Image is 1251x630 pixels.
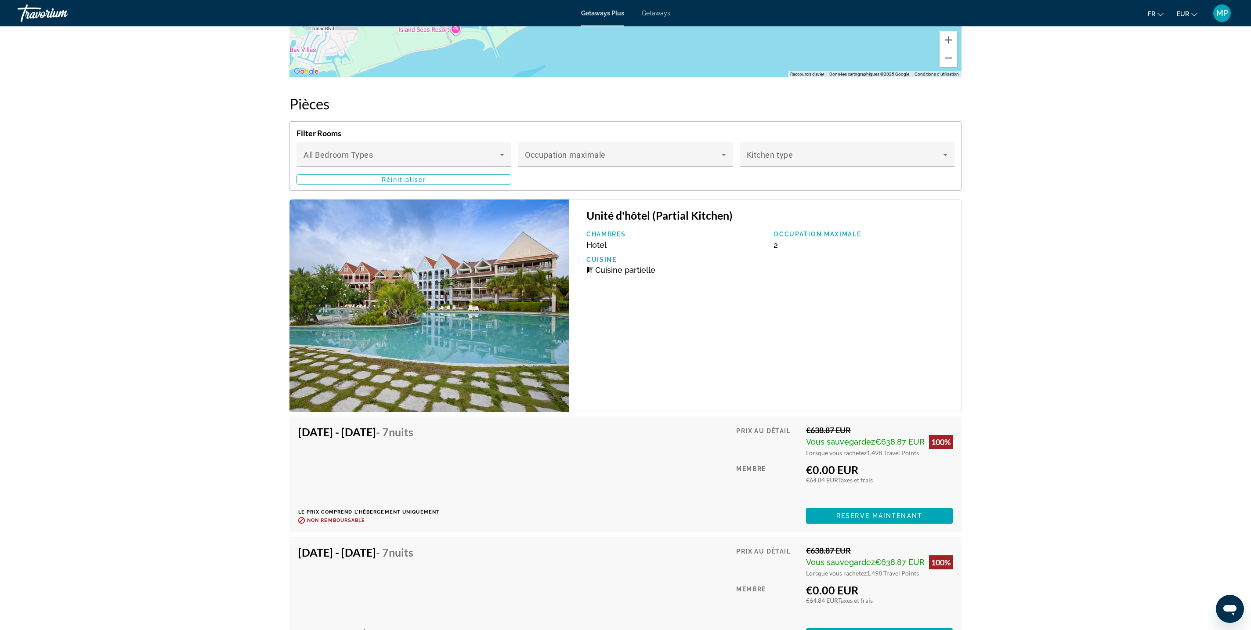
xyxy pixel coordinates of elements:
span: Reserve maintenant [836,512,922,519]
span: Non remboursable [307,518,365,523]
div: 100% [929,435,953,449]
h2: Pièces [289,95,962,112]
span: 2 [774,240,778,250]
span: Lorsque vous rachetez [806,449,867,456]
span: Kitchen type [747,150,793,159]
span: Hotel [586,240,607,250]
img: Google [292,66,321,77]
p: Chambres [586,231,765,238]
button: Réinitialiser [296,174,511,185]
button: User Menu [1211,4,1233,22]
span: Données cartographiques ©2025 Google [829,72,909,76]
span: EUR [1177,11,1189,18]
span: Cuisine partielle [595,265,655,275]
span: Réinitialiser [382,176,426,183]
p: Occupation maximale [774,231,952,238]
h4: [DATE] - [DATE] [298,546,433,559]
span: Occupation maximale [525,150,606,159]
button: Reserve maintenant [806,508,953,524]
span: Vous sauvegardez [806,558,875,567]
a: Getaways [642,10,670,17]
a: Ouvrir cette zone dans Google Maps (dans une nouvelle fenêtre) [292,66,321,77]
p: Le prix comprend l'hébergement uniquement [298,509,440,515]
div: €0.00 EUR [806,583,953,597]
div: €638.87 EUR [806,425,953,435]
button: Zoom arrière [940,49,957,67]
div: €0.00 EUR [806,463,953,476]
span: 1,498 Travel Points [867,449,919,456]
div: Membre [736,583,799,622]
span: Taxes et frais [838,597,873,604]
div: €638.87 EUR [806,546,953,555]
span: nuits [389,425,413,438]
button: Change language [1148,7,1164,20]
span: fr [1148,11,1155,18]
div: Prix au détail [736,546,799,577]
span: All Bedroom Types [304,150,373,159]
span: Taxes et frais [838,476,873,484]
button: Change currency [1177,7,1197,20]
span: - 7 [376,425,413,438]
span: Vous sauvegardez [806,437,875,446]
div: €64.84 EUR [806,476,953,484]
span: MP [1216,9,1228,18]
div: €64.84 EUR [806,597,953,604]
button: Zoom avant [940,31,957,49]
a: Conditions d'utilisation (s'ouvre dans un nouvel onglet) [915,72,959,76]
button: Raccourcis clavier [790,71,824,77]
span: Lorsque vous rachetez [806,569,867,577]
span: 1,498 Travel Points [867,569,919,577]
div: Prix au détail [736,425,799,456]
a: Getaways Plus [581,10,624,17]
h4: Filter Rooms [296,128,955,138]
div: Membre [736,463,799,501]
p: Cuisine [586,256,765,263]
span: - 7 [376,546,413,559]
div: 100% [929,555,953,569]
span: nuits [389,546,413,559]
span: €638.87 EUR [875,437,925,446]
iframe: Bouton de lancement de la fenêtre de messagerie [1216,595,1244,623]
a: Travorium [18,2,105,25]
span: €638.87 EUR [875,558,925,567]
img: The Ocean at Taino Beach [289,199,569,412]
h4: [DATE] - [DATE] [298,425,433,438]
h3: Unité d'hôtel (Partial Kitchen) [586,209,952,222]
